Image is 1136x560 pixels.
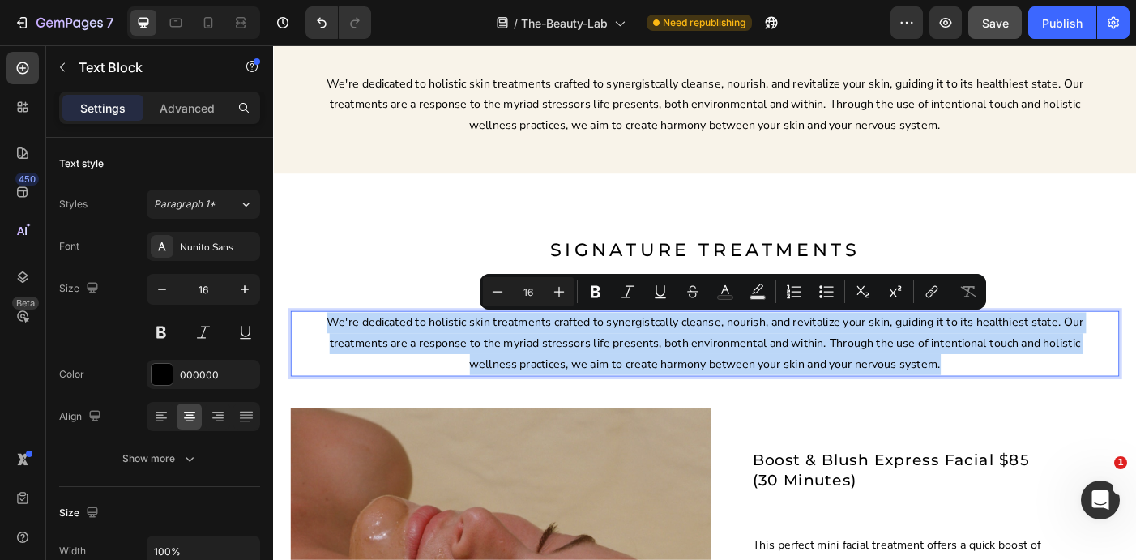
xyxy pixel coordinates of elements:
span: 1 [1114,456,1127,469]
button: Save [968,6,1022,39]
p: 7 [106,13,113,32]
div: Beta [12,297,39,310]
p: Settings [80,100,126,117]
div: Size [59,278,102,300]
p: Text Block [79,58,216,77]
div: Size [59,502,102,524]
span: Save [982,16,1009,30]
div: Color [59,367,84,382]
div: Undo/Redo [305,6,371,39]
div: Editor contextual toolbar [480,274,986,310]
div: Align [59,406,105,428]
span: Paragraph 1* [154,197,216,212]
iframe: Intercom live chat [1081,481,1120,519]
div: Font [59,239,79,254]
span: (30 Minutes) [540,480,657,500]
span: SIGNATURE TREATMENTS [312,218,661,242]
p: ⁠⁠⁠⁠⁠⁠⁠ [41,204,932,252]
div: Publish [1042,15,1083,32]
button: Paragraph 1* [147,190,260,219]
div: Nunito Sans [180,240,256,254]
div: Show more [122,451,198,467]
span: / [514,15,518,32]
iframe: Design area [273,45,1136,560]
span: The-Beauty-Lab [521,15,608,32]
div: Rich Text Editor. Editing area: main [39,299,933,372]
button: Publish [1028,6,1096,39]
div: Styles [59,197,88,212]
div: Width [59,544,86,558]
h2: Rich Text Editor. Editing area: main [39,203,933,254]
p: Advanced [160,100,215,117]
div: 000000 [180,368,256,383]
button: Show more [59,444,260,473]
span: Boost & Blush Express Facial $85 [540,456,852,477]
div: 450 [15,173,39,186]
div: Text style [59,156,104,171]
span: Need republishing [663,15,745,30]
p: We're dedicated to holistic skin treatments crafted to synergistcally cleanse, nourish, and revit... [53,32,920,101]
p: We're dedicated to holistic skin treatments crafted to synergistcally cleanse, nourish, and revit... [41,301,932,370]
button: 7 [6,6,121,39]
